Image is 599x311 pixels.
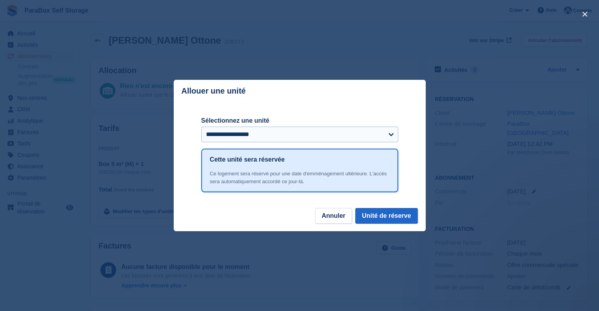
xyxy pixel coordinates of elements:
[201,116,398,125] label: Sélectionnez une unité
[579,8,591,20] button: close
[210,155,285,164] h1: Cette unité sera réservée
[315,208,352,224] button: Annuler
[182,86,246,96] p: Allouer une unité
[355,208,418,224] button: Unité de réserve
[210,170,389,185] div: Ce logement sera réservé pour une date d'emménagement ultérieure. L'accès sera automatiquement ac...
